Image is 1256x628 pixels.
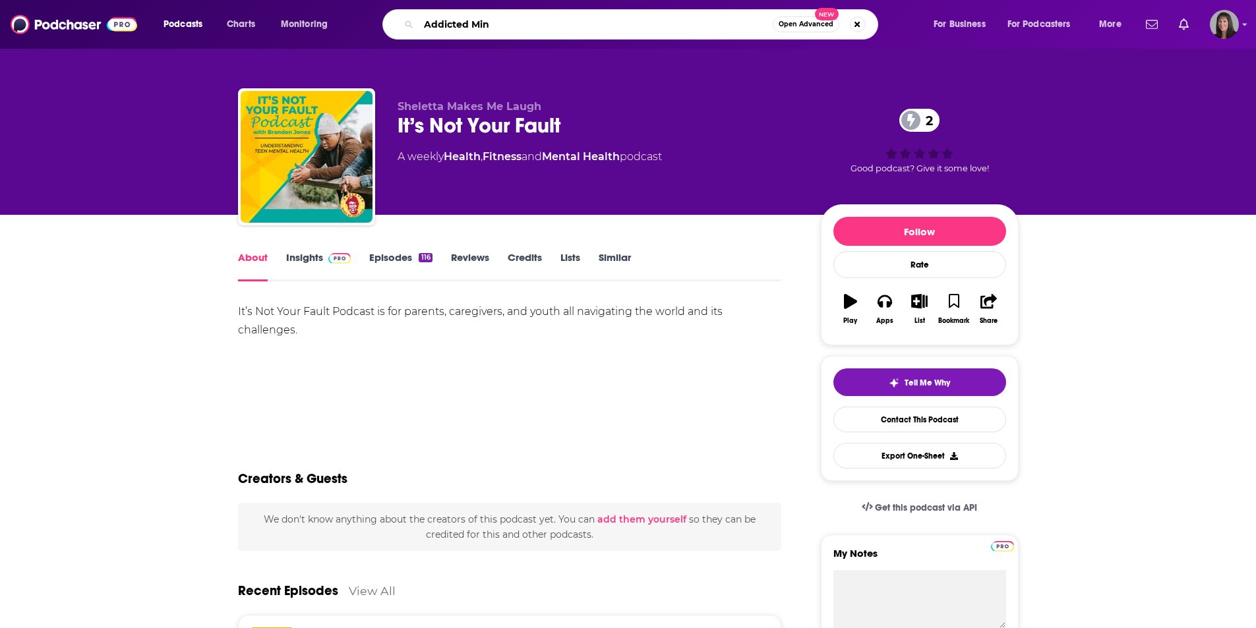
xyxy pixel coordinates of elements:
img: Podchaser Pro [328,253,351,264]
img: User Profile [1210,10,1239,39]
span: Podcasts [164,15,202,34]
button: add them yourself [597,514,686,525]
span: Good podcast? Give it some love! [851,163,989,173]
a: Mental Health [542,150,620,163]
button: Bookmark [937,285,971,333]
span: Get this podcast via API [875,502,977,513]
span: Charts [227,15,255,34]
button: open menu [999,14,1090,35]
div: Bookmark [938,317,969,325]
div: Share [980,317,998,325]
span: 2 [912,109,940,132]
div: A weekly podcast [398,149,662,165]
span: For Business [934,15,986,34]
div: 2Good podcast? Give it some love! [821,100,1019,182]
span: Logged in as jenstrohm [1210,10,1239,39]
a: View All [349,584,396,598]
div: It’s Not Your Fault Podcast is for parents, caregivers, and youth all navigating the world and it... [238,302,782,339]
button: Share [971,285,1005,333]
a: Recent Episodes [238,583,338,599]
span: and [522,150,542,163]
button: Apps [868,285,902,333]
span: We don't know anything about the creators of this podcast yet . You can so they can be credited f... [264,513,756,540]
label: My Notes [833,547,1006,570]
button: Open AdvancedNew [773,16,839,32]
button: open menu [924,14,1002,35]
h2: Creators & Guests [238,471,347,487]
img: Podchaser - Follow, Share and Rate Podcasts [11,12,137,37]
a: Charts [218,14,263,35]
a: Contact This Podcast [833,407,1006,432]
button: open menu [154,14,220,35]
button: Show profile menu [1210,10,1239,39]
a: Fitness [483,150,522,163]
div: Play [843,317,857,325]
span: New [815,8,839,20]
a: Show notifications dropdown [1174,13,1194,36]
span: More [1099,15,1121,34]
div: Rate [833,251,1006,278]
a: Reviews [451,251,489,281]
a: Lists [560,251,580,281]
a: Episodes116 [369,251,432,281]
button: open menu [272,14,345,35]
button: Export One-Sheet [833,443,1006,469]
button: Follow [833,217,1006,246]
a: 2 [899,109,940,132]
div: 116 [419,253,432,262]
div: Search podcasts, credits, & more... [395,9,891,40]
span: , [481,150,483,163]
img: Podchaser Pro [991,541,1014,552]
a: Pro website [991,539,1014,552]
span: Open Advanced [779,21,833,28]
span: For Podcasters [1007,15,1071,34]
a: About [238,251,268,281]
img: tell me why sparkle [889,378,899,388]
a: Credits [508,251,542,281]
span: Monitoring [281,15,328,34]
button: List [902,285,936,333]
a: Show notifications dropdown [1141,13,1163,36]
button: tell me why sparkleTell Me Why [833,368,1006,396]
span: Tell Me Why [905,378,950,388]
span: Sheletta Makes Me Laugh [398,100,541,113]
a: Health [444,150,481,163]
a: Similar [599,251,631,281]
img: It’s Not Your Fault [241,91,373,223]
div: List [914,317,925,325]
button: Play [833,285,868,333]
button: open menu [1090,14,1138,35]
div: Apps [876,317,893,325]
input: Search podcasts, credits, & more... [419,14,773,35]
a: InsightsPodchaser Pro [286,251,351,281]
a: Get this podcast via API [851,492,988,524]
